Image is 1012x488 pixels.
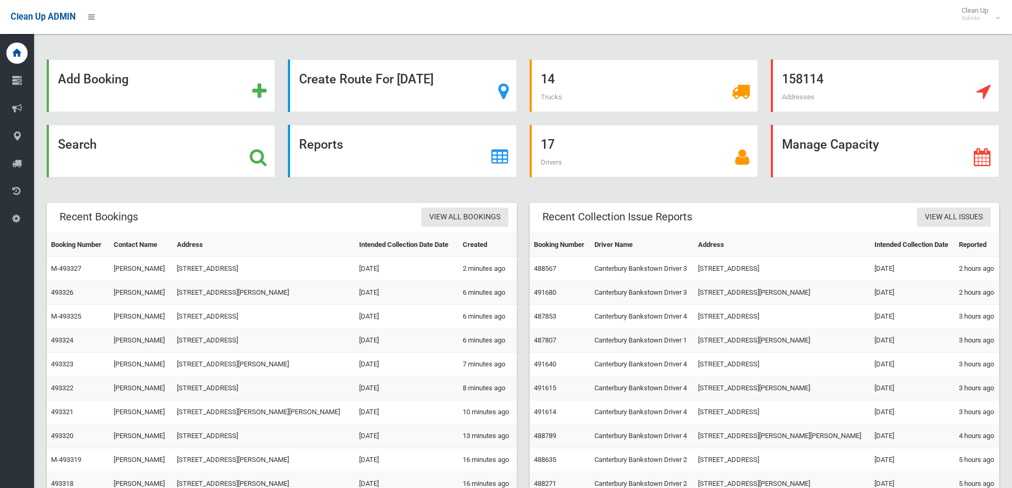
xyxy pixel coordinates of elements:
a: 488271 [534,480,556,487]
td: [PERSON_NAME] [109,376,173,400]
a: 493326 [51,288,73,296]
td: [DATE] [355,329,458,353]
td: [DATE] [870,329,955,353]
td: [STREET_ADDRESS][PERSON_NAME] [173,448,355,472]
th: Intended Collection Date [870,233,955,257]
a: 493318 [51,480,73,487]
span: Drivers [541,158,562,166]
td: [PERSON_NAME] [109,257,173,281]
th: Created [458,233,516,257]
td: [PERSON_NAME] [109,424,173,448]
td: [PERSON_NAME] [109,329,173,353]
a: M-493327 [51,264,81,272]
a: 491680 [534,288,556,296]
td: [STREET_ADDRESS] [694,400,870,424]
td: 6 minutes ago [458,329,516,353]
td: 10 minutes ago [458,400,516,424]
a: 488567 [534,264,556,272]
a: Create Route For [DATE] [288,59,516,112]
a: M-493319 [51,456,81,464]
td: [STREET_ADDRESS][PERSON_NAME] [173,281,355,305]
td: [STREET_ADDRESS] [173,257,355,281]
td: [STREET_ADDRESS] [173,305,355,329]
a: 491615 [534,384,556,392]
a: 17 Drivers [530,125,758,177]
strong: 17 [541,137,555,152]
td: [STREET_ADDRESS] [173,424,355,448]
td: 6 minutes ago [458,281,516,305]
th: Address [694,233,870,257]
a: 491614 [534,408,556,416]
td: Canterbury Bankstown Driver 4 [590,353,694,376]
a: 487807 [534,336,556,344]
td: [DATE] [870,424,955,448]
td: Canterbury Bankstown Driver 4 [590,305,694,329]
strong: Create Route For [DATE] [299,72,433,87]
td: Canterbury Bankstown Driver 4 [590,400,694,424]
td: 3 hours ago [955,329,999,353]
td: [STREET_ADDRESS][PERSON_NAME] [173,353,355,376]
a: 493324 [51,336,73,344]
a: View All Issues [917,208,991,227]
th: Driver Name [590,233,694,257]
a: 14 Trucks [530,59,758,112]
small: Admin [962,14,988,22]
a: 488635 [534,456,556,464]
td: 5 hours ago [955,448,999,472]
strong: Search [58,137,97,152]
td: [DATE] [355,281,458,305]
td: [STREET_ADDRESS] [173,376,355,400]
strong: Reports [299,137,343,152]
th: Reported [955,233,999,257]
td: [DATE] [870,448,955,472]
span: Clean Up ADMIN [11,12,75,22]
span: Trucks [541,93,562,101]
td: [DATE] [870,281,955,305]
th: Contact Name [109,233,173,257]
td: [DATE] [870,376,955,400]
td: [PERSON_NAME] [109,281,173,305]
td: 2 minutes ago [458,257,516,281]
td: [STREET_ADDRESS] [173,329,355,353]
td: [STREET_ADDRESS] [694,353,870,376]
td: [STREET_ADDRESS][PERSON_NAME] [694,329,870,353]
td: [PERSON_NAME] [109,448,173,472]
td: [DATE] [355,257,458,281]
td: 13 minutes ago [458,424,516,448]
td: [DATE] [870,305,955,329]
a: M-493325 [51,312,81,320]
header: Recent Collection Issue Reports [530,207,705,227]
a: Reports [288,125,516,177]
td: [PERSON_NAME] [109,400,173,424]
td: [DATE] [355,305,458,329]
td: [DATE] [355,376,458,400]
td: [STREET_ADDRESS] [694,257,870,281]
a: 487853 [534,312,556,320]
th: Address [173,233,355,257]
a: 493322 [51,384,73,392]
strong: Manage Capacity [782,137,879,152]
td: [STREET_ADDRESS][PERSON_NAME][PERSON_NAME] [694,424,870,448]
td: 8 minutes ago [458,376,516,400]
td: 3 hours ago [955,353,999,376]
span: Addresses [782,93,814,101]
a: 493323 [51,360,73,368]
strong: 158114 [782,72,823,87]
td: Canterbury Bankstown Driver 4 [590,424,694,448]
a: 493320 [51,432,73,440]
td: [DATE] [355,448,458,472]
a: View All Bookings [421,208,508,227]
a: 158114 Addresses [771,59,999,112]
td: Canterbury Bankstown Driver 2 [590,448,694,472]
a: 493321 [51,408,73,416]
td: [DATE] [355,424,458,448]
td: Canterbury Bankstown Driver 4 [590,376,694,400]
td: 6 minutes ago [458,305,516,329]
td: [DATE] [355,353,458,376]
a: Manage Capacity [771,125,999,177]
td: [PERSON_NAME] [109,305,173,329]
td: Canterbury Bankstown Driver 3 [590,281,694,305]
td: [DATE] [870,257,955,281]
td: [STREET_ADDRESS][PERSON_NAME] [694,281,870,305]
th: Booking Number [530,233,590,257]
